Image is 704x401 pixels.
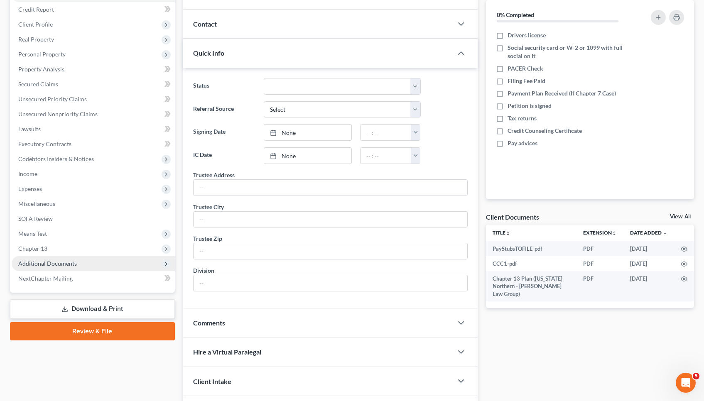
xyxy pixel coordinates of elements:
span: Unsecured Nonpriority Claims [18,110,98,117]
a: Titleunfold_more [493,230,510,236]
div: Division [193,266,214,275]
span: SOFA Review [18,215,53,222]
div: Client Documents [486,213,539,221]
span: Quick Info [193,49,224,57]
div: Trustee Address [193,171,235,179]
span: Client Profile [18,21,53,28]
span: Credit Report [18,6,54,13]
span: Client Intake [193,377,231,385]
span: Pay advices [508,139,537,147]
td: [DATE] [623,241,674,256]
td: CCC1-pdf [486,256,576,271]
label: Status [189,78,260,95]
span: Contact [193,20,217,28]
span: Petition is signed [508,102,552,110]
label: IC Date [189,147,260,164]
i: unfold_more [612,231,617,236]
input: -- : -- [361,125,411,140]
span: Filing Fee Paid [508,77,545,85]
td: Chapter 13 Plan ([US_STATE] Northern - [PERSON_NAME] Law Group) [486,271,576,301]
a: NextChapter Mailing [12,271,175,286]
a: Extensionunfold_more [583,230,617,236]
a: Unsecured Priority Claims [12,92,175,107]
span: Means Test [18,230,47,237]
div: Trustee Zip [193,234,222,243]
span: Income [18,170,37,177]
a: View All [670,214,691,220]
input: -- : -- [361,148,411,164]
span: Executory Contracts [18,140,71,147]
td: PDF [576,256,623,271]
span: Unsecured Priority Claims [18,95,87,103]
a: SOFA Review [12,211,175,226]
span: Property Analysis [18,66,64,73]
label: Referral Source [189,101,260,118]
td: [DATE] [623,256,674,271]
input: -- [194,275,467,291]
a: Unsecured Nonpriority Claims [12,107,175,122]
i: expand_more [662,231,667,236]
a: Review & File [10,322,175,340]
span: Expenses [18,185,42,192]
a: Executory Contracts [12,137,175,152]
input: -- [194,212,467,227]
span: Payment Plan Received (If Chapter 7 Case) [508,89,616,98]
a: Credit Report [12,2,175,17]
label: Signing Date [189,124,260,141]
a: Lawsuits [12,122,175,137]
td: PayStubsTOFILE-pdf [486,241,576,256]
input: -- [194,180,467,196]
span: Chapter 13 [18,245,47,252]
span: Drivers license [508,31,546,39]
td: PDF [576,241,623,256]
span: Real Property [18,36,54,43]
a: None [264,125,351,140]
span: NextChapter Mailing [18,275,73,282]
span: Credit Counseling Certificate [508,127,582,135]
strong: 0% Completed [497,11,534,18]
td: [DATE] [623,271,674,301]
a: Date Added expand_more [630,230,667,236]
div: Trustee City [193,203,224,211]
a: Property Analysis [12,62,175,77]
i: unfold_more [505,231,510,236]
span: Miscellaneous [18,200,55,207]
a: Secured Claims [12,77,175,92]
span: Tax returns [508,114,537,122]
span: Hire a Virtual Paralegal [193,348,261,356]
span: Additional Documents [18,260,77,267]
span: Social security card or W-2 or 1099 with full social on it [508,44,635,60]
span: 5 [693,373,699,379]
a: None [264,148,351,164]
span: Secured Claims [18,81,58,88]
iframe: Intercom live chat [676,373,696,393]
span: Personal Property [18,51,66,58]
a: Download & Print [10,299,175,319]
span: Lawsuits [18,125,41,132]
span: PACER Check [508,64,543,73]
span: Comments [193,319,225,327]
span: Codebtors Insiders & Notices [18,155,94,162]
td: PDF [576,271,623,301]
input: -- [194,243,467,259]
